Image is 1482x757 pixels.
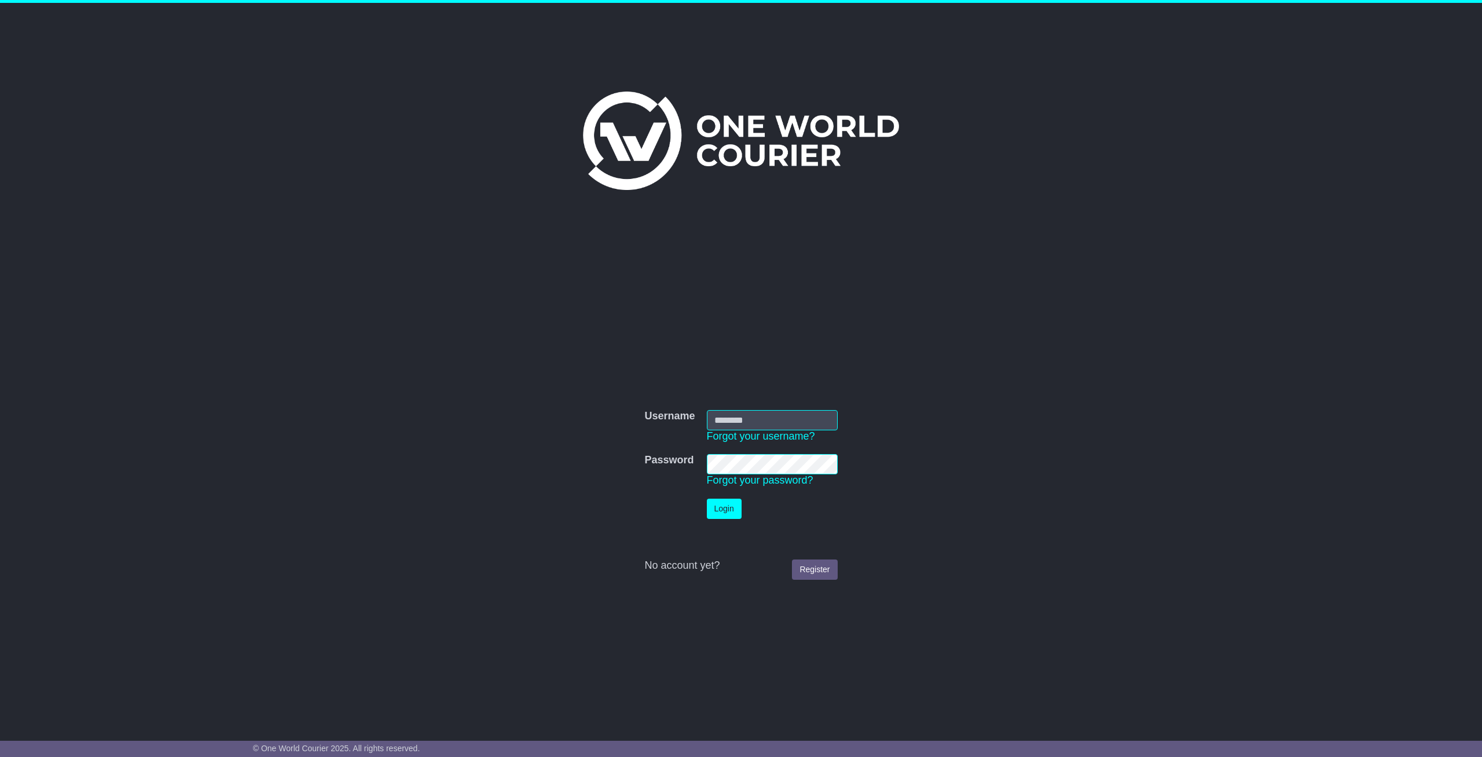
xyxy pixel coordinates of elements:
[792,559,837,580] a: Register
[707,499,742,519] button: Login
[707,474,813,486] a: Forgot your password?
[644,410,695,423] label: Username
[644,454,694,467] label: Password
[253,744,420,753] span: © One World Courier 2025. All rights reserved.
[644,559,837,572] div: No account yet?
[707,430,815,442] a: Forgot your username?
[583,92,899,190] img: One World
